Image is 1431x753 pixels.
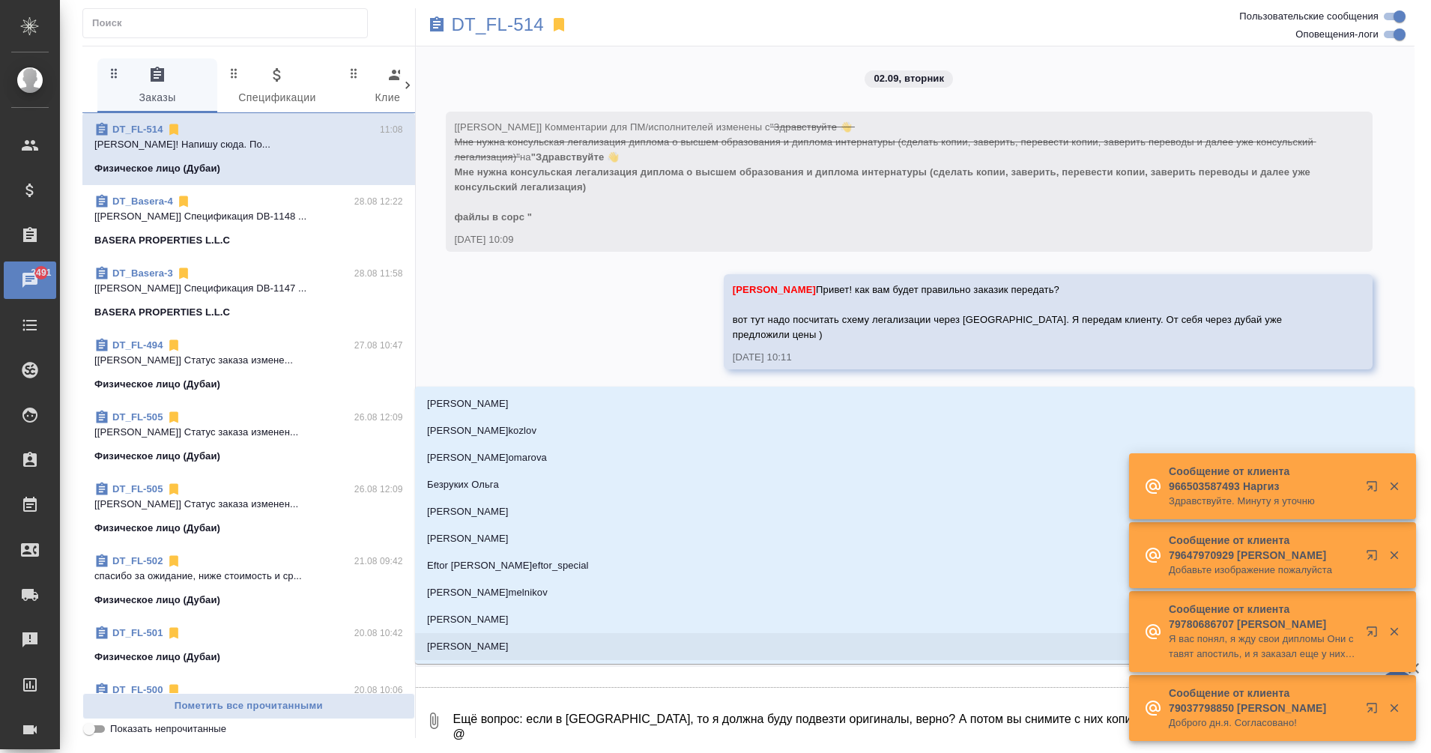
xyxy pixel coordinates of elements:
[22,265,60,280] span: 2491
[106,66,208,107] span: Заказы
[94,161,220,176] p: Физическое лицо (Дубаи)
[380,122,403,137] p: 11:08
[427,504,509,519] p: [PERSON_NAME]
[427,531,509,546] p: [PERSON_NAME]
[1169,533,1356,563] p: Сообщение от клиента 79647970929 [PERSON_NAME]
[112,124,163,135] a: DT_FL-514
[427,423,536,438] p: [PERSON_NAME]kozlov
[1379,701,1409,715] button: Закрыть
[176,194,191,209] svg: Отписаться
[1169,494,1356,509] p: Здравствуйте. Минуту я уточню
[94,449,220,464] p: Физическое лицо (Дубаи)
[82,545,415,617] div: DT_FL-50221.08 09:42спасибо за ожидание, ниже стоимость и ср...Физическое лицо (Дубаи)
[733,350,1320,365] div: [DATE] 10:11
[354,338,403,353] p: 27.08 10:47
[94,377,220,392] p: Физическое лицо (Дубаи)
[354,626,403,641] p: 20.08 10:42
[354,554,403,569] p: 21.08 09:42
[227,66,241,80] svg: Зажми и перетащи, чтобы поменять порядок вкладок
[346,66,448,107] span: Клиенты
[1239,9,1379,24] span: Пользовательские сообщения
[166,410,181,425] svg: Отписаться
[1357,540,1393,576] button: Открыть в новой вкладке
[166,626,181,641] svg: Отписаться
[82,113,415,185] div: DT_FL-51411:08[PERSON_NAME]! Напишу сюда. По...Физическое лицо (Дубаи)
[427,612,509,627] p: [PERSON_NAME]
[427,477,499,492] p: Безруких Ольга
[226,66,328,107] span: Спецификации
[94,569,403,584] p: спасибо за ожидание, ниже стоимость и ср...
[94,521,220,536] p: Физическое лицо (Дубаи)
[82,674,415,746] div: DT_FL-50020.08 10:06[[PERSON_NAME]] Статус заказа изменен...Физическое лицо (Дубаи)
[4,261,56,299] a: 2491
[455,121,1316,223] span: [[PERSON_NAME]] Комментарии для ПМ/исполнителей изменены с на
[452,17,544,32] a: DT_FL-514
[354,194,403,209] p: 28.08 12:22
[1379,625,1409,638] button: Закрыть
[354,410,403,425] p: 26.08 12:09
[112,684,163,695] a: DT_FL-500
[94,353,403,368] p: [[PERSON_NAME]] Статус заказа измене...
[82,401,415,473] div: DT_FL-50526.08 12:09[[PERSON_NAME]] Статус заказа изменен...Физическое лицо (Дубаи)
[1295,27,1379,42] span: Оповещения-логи
[82,329,415,401] div: DT_FL-49427.08 10:47[[PERSON_NAME]] Статус заказа измене...Физическое лицо (Дубаи)
[354,683,403,698] p: 20.08 10:06
[455,232,1321,247] div: [DATE] 10:09
[1357,693,1393,729] button: Открыть в новой вкладке
[874,71,944,86] p: 02.09, вторник
[82,185,415,257] div: DT_Basera-428.08 12:22[[PERSON_NAME]] Спецификация DB-1148 ...BASERA PROPERTIES L.L.C
[94,209,403,224] p: [[PERSON_NAME]] Спецификация DB-1148 ...
[176,266,191,281] svg: Отписаться
[427,558,589,573] p: Eftor [PERSON_NAME]eftor_special
[112,627,163,638] a: DT_FL-501
[455,121,1316,163] span: "Здравствуйте 👋 Мне нужна консульская легализация диплома о высшем образования и диплома интернат...
[94,650,220,665] p: Физическое лицо (Дубаи)
[354,266,403,281] p: 28.08 11:58
[94,137,403,152] p: [PERSON_NAME]! Напишу сюда. По...
[94,233,230,248] p: BASERA PROPERTIES L.L.C
[107,66,121,80] svg: Зажми и перетащи, чтобы поменять порядок вкладок
[1169,602,1356,632] p: Сообщение от клиента 79780686707 [PERSON_NAME]
[733,284,816,295] span: [PERSON_NAME]
[1169,632,1356,662] p: Я вас понял, я жду свои дипломы Они ставят апостиль, и я заказал еще у них проставить нотариал. Ка
[166,683,181,698] svg: Отписаться
[82,617,415,674] div: DT_FL-50120.08 10:42Физическое лицо (Дубаи)
[427,639,509,654] p: [PERSON_NAME]
[82,257,415,329] div: DT_Basera-328.08 11:58[[PERSON_NAME]] Спецификация DB-1147 ...BASERA PROPERTIES L.L.C
[166,122,181,137] svg: Отписаться
[455,151,1313,223] span: "Здравствуйте 👋 Мне нужна консульская легализация диплома о высшем образования и диплома интернат...
[112,267,173,279] a: DT_Basera-3
[1169,716,1356,731] p: Доброго дн.я. Согласовано!
[94,305,230,320] p: BASERA PROPERTIES L.L.C
[427,396,509,411] p: [PERSON_NAME]
[733,284,1285,340] span: Привет! как вам будет правильно заказик передать? вот тут надо посчитать схему легализации через ...
[112,483,163,495] a: DT_FL-505
[82,693,415,719] button: Пометить все прочитанными
[112,555,163,566] a: DT_FL-502
[347,66,361,80] svg: Зажми и перетащи, чтобы поменять порядок вкладок
[427,450,547,465] p: [PERSON_NAME]omarova
[166,482,181,497] svg: Отписаться
[166,338,181,353] svg: Отписаться
[94,593,220,608] p: Физическое лицо (Дубаи)
[1169,464,1356,494] p: Сообщение от клиента 966503587493 Наргиз
[1357,617,1393,653] button: Открыть в новой вкладке
[1379,480,1409,493] button: Закрыть
[92,13,367,34] input: Поиск
[166,554,181,569] svg: Отписаться
[112,339,163,351] a: DT_FL-494
[82,473,415,545] div: DT_FL-50526.08 12:09[[PERSON_NAME]] Статус заказа изменен...Физическое лицо (Дубаи)
[1169,563,1356,578] p: Добавьте изображение пожалуйста
[91,698,407,715] span: Пометить все прочитанными
[112,196,173,207] a: DT_Basera-4
[94,497,403,512] p: [[PERSON_NAME]] Статус заказа изменен...
[112,411,163,423] a: DT_FL-505
[1379,548,1409,562] button: Закрыть
[94,281,403,296] p: [[PERSON_NAME]] Спецификация DB-1147 ...
[1357,471,1393,507] button: Открыть в новой вкладке
[94,425,403,440] p: [[PERSON_NAME]] Статус заказа изменен...
[427,585,548,600] p: [PERSON_NAME]melnikov
[110,722,226,737] span: Показать непрочитанные
[354,482,403,497] p: 26.08 12:09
